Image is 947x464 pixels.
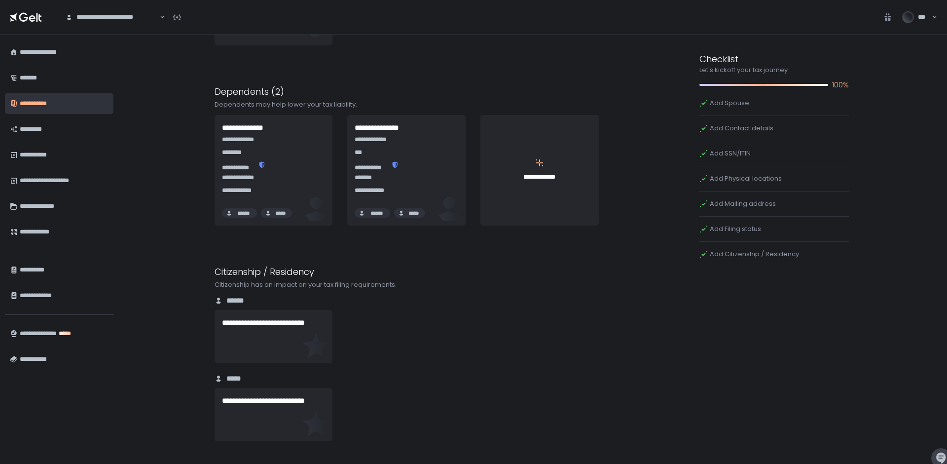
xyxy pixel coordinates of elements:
div: Citizenship / Residency [215,265,600,278]
span: Add Mailing address [710,199,776,208]
div: Checklist [699,52,849,66]
span: Add Contact details [710,124,773,133]
div: Citizenship has an impact on your tax filing requirements. [215,280,600,289]
span: Add Physical locations [710,174,782,183]
span: Add Citizenship / Residency [710,250,799,259]
div: Search for option [59,7,165,28]
div: Dependents may help lower your tax liability. [215,100,600,109]
span: Add Spouse [710,99,749,108]
span: 100% [832,79,849,91]
span: Add SSN/ITIN [710,149,751,158]
div: Dependents (2) [215,85,600,98]
div: Let's kickoff your tax journey [699,66,849,75]
input: Search for option [158,12,159,22]
span: Add Filing status [710,225,761,233]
